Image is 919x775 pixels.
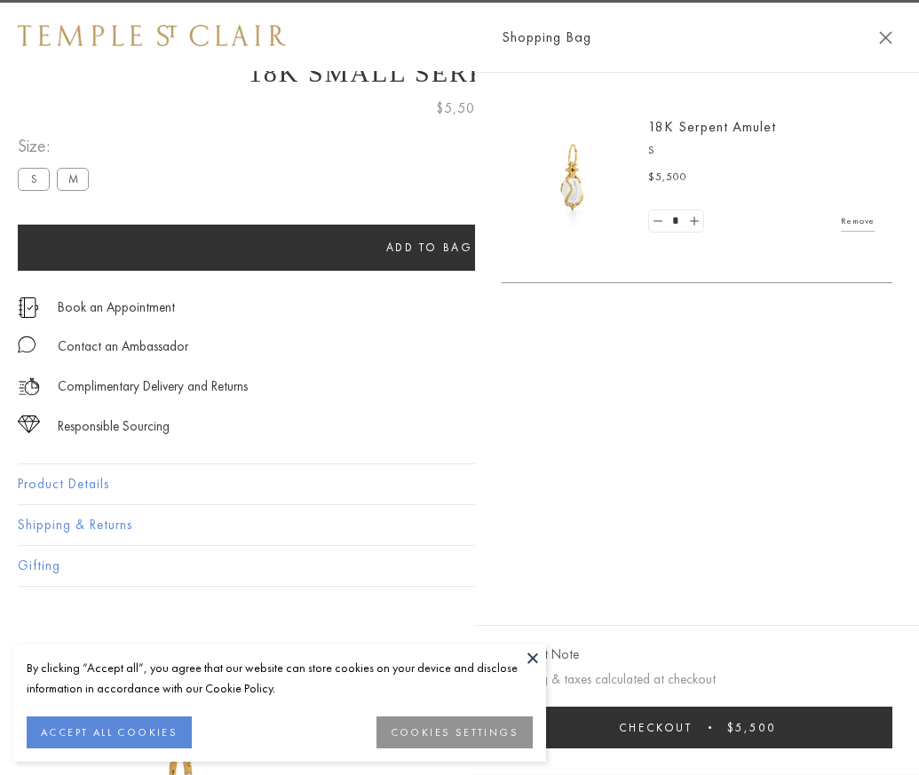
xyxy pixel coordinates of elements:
[519,124,626,231] img: P51836-E11SERPPV
[27,716,192,748] button: ACCEPT ALL COOKIES
[685,210,702,233] a: Set quantity to 2
[18,376,40,398] img: icon_delivery.svg
[27,658,533,699] div: By clicking “Accept all”, you agree that our website can store cookies on your device and disclos...
[18,225,841,271] button: Add to bag
[58,376,248,398] p: Complimentary Delivery and Returns
[879,31,892,44] button: Close Shopping Bag
[18,336,36,353] img: MessageIcon-01_2.svg
[18,464,901,504] button: Product Details
[648,142,875,160] p: S
[386,240,473,255] span: Add to bag
[18,505,901,545] button: Shipping & Returns
[18,168,50,190] label: S
[18,297,39,318] img: icon_appointment.svg
[502,26,591,49] span: Shopping Bag
[649,210,667,233] a: Set quantity to 0
[18,58,901,88] h1: 18K Small Serpent Amulet
[502,707,892,748] button: Checkout $5,500
[648,169,687,186] span: $5,500
[502,644,579,666] button: Add Gift Note
[57,168,89,190] label: M
[58,415,170,438] div: Responsible Sourcing
[376,716,533,748] button: COOKIES SETTINGS
[58,297,175,317] a: Book an Appointment
[619,720,693,735] span: Checkout
[58,336,188,358] div: Contact an Ambassador
[18,415,40,433] img: icon_sourcing.svg
[841,211,875,231] a: Remove
[18,25,286,46] img: Temple St. Clair
[648,117,776,136] a: 18K Serpent Amulet
[436,97,484,120] span: $5,500
[727,720,776,735] span: $5,500
[18,546,901,586] button: Gifting
[18,131,96,161] span: Size:
[502,668,892,691] p: Shipping & taxes calculated at checkout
